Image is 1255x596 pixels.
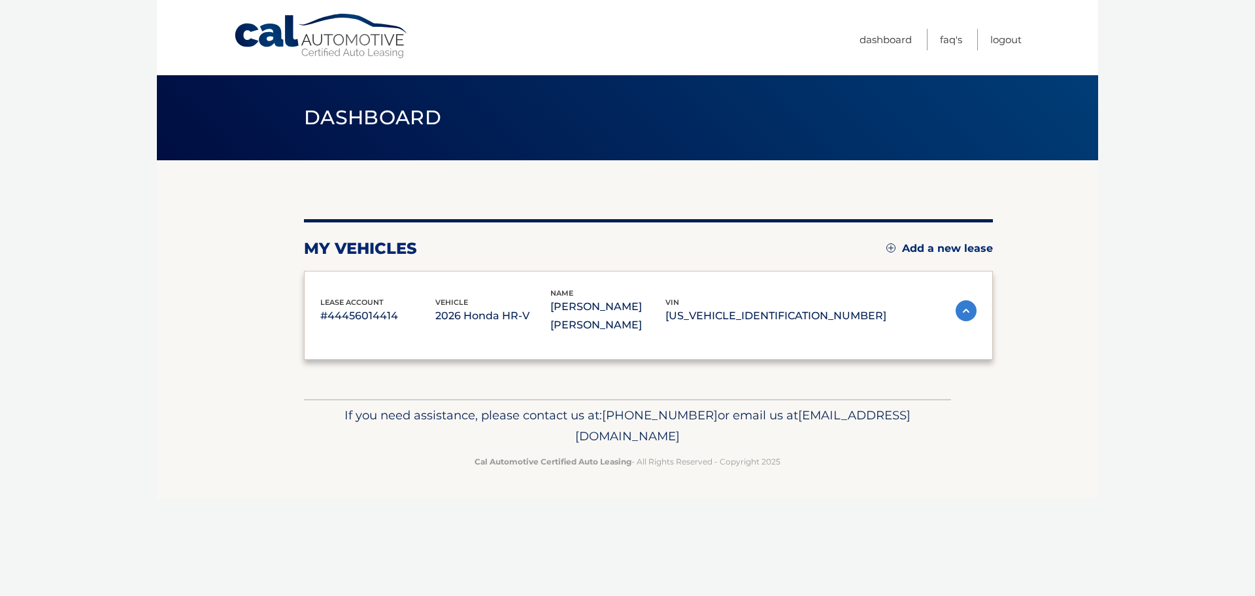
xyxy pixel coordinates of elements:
[320,307,435,325] p: #44456014414
[860,29,912,50] a: Dashboard
[665,298,679,307] span: vin
[233,13,410,60] a: Cal Automotive
[304,105,441,130] span: Dashboard
[550,298,665,334] p: [PERSON_NAME] [PERSON_NAME]
[304,239,417,258] h2: my vehicles
[665,307,886,325] p: [US_VEHICLE_IDENTIFICATION_NUMBER]
[435,298,468,307] span: vehicle
[550,289,573,298] span: name
[312,405,943,447] p: If you need assistance, please contact us at: or email us at
[886,243,895,253] img: add.svg
[312,455,943,468] p: - All Rights Reserved - Copyright 2025
[602,408,718,423] span: [PHONE_NUMBER]
[990,29,1022,50] a: Logout
[886,242,993,255] a: Add a new lease
[475,457,631,466] strong: Cal Automotive Certified Auto Leasing
[940,29,962,50] a: FAQ's
[320,298,384,307] span: lease account
[956,300,977,321] img: accordion-active.svg
[575,408,911,444] span: [EMAIL_ADDRESS][DOMAIN_NAME]
[435,307,550,325] p: 2026 Honda HR-V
